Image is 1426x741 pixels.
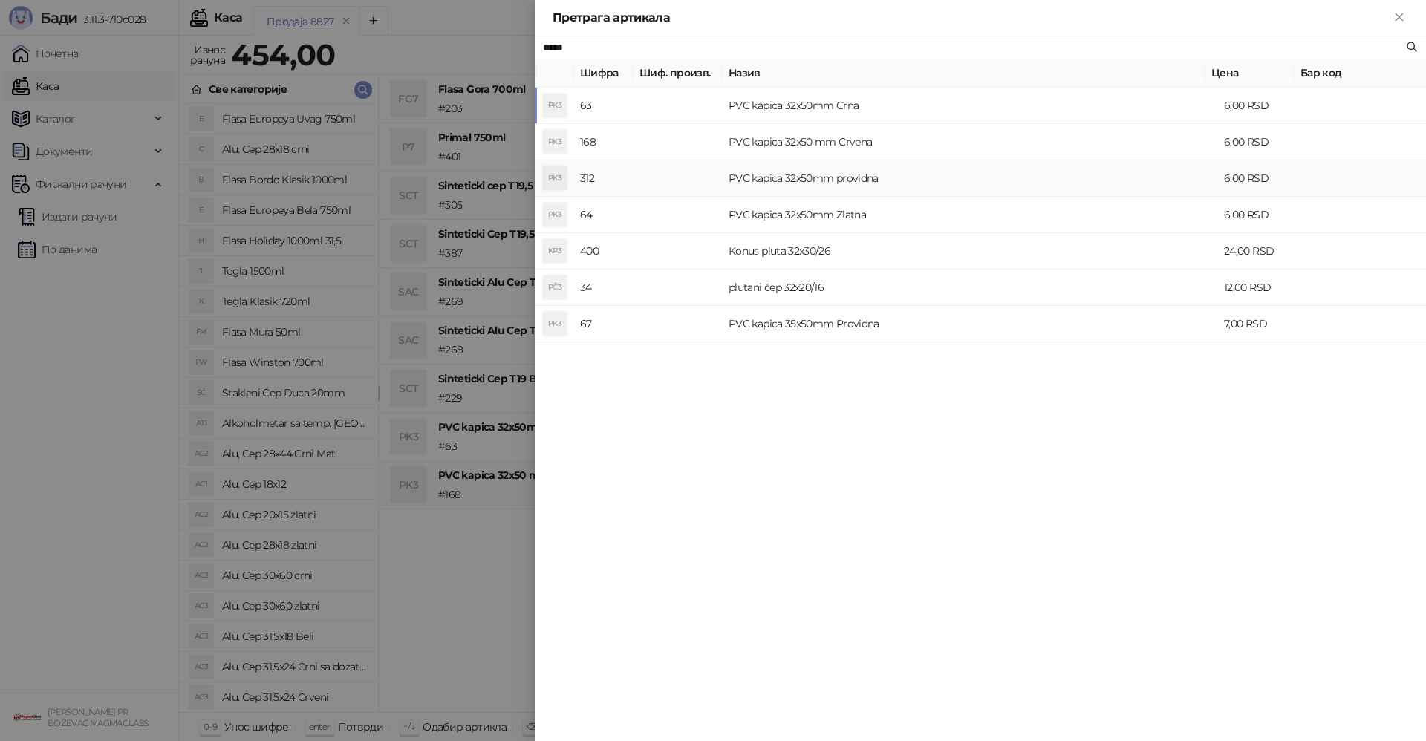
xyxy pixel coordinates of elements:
[1205,59,1295,88] th: Цена
[543,239,567,263] div: KP3
[1218,306,1307,342] td: 7,00 RSD
[634,59,723,88] th: Шиф. произв.
[723,160,1218,197] td: PVC kapica 32x50mm providna
[574,233,634,270] td: 400
[543,312,567,336] div: PK3
[1295,59,1413,88] th: Бар код
[1218,197,1307,233] td: 6,00 RSD
[543,94,567,117] div: PK3
[1218,233,1307,270] td: 24,00 RSD
[723,270,1218,306] td: plutani čep 32x20/16
[574,160,634,197] td: 312
[543,166,567,190] div: PK3
[574,59,634,88] th: Шифра
[543,203,567,226] div: PK3
[553,9,1390,27] div: Претрага артикала
[543,275,567,299] div: PČ3
[1218,270,1307,306] td: 12,00 RSD
[723,233,1218,270] td: Konus pluta 32x30/26
[574,270,634,306] td: 34
[1390,9,1408,27] button: Close
[574,197,634,233] td: 64
[723,88,1218,124] td: PVC kapica 32x50mm Crna
[723,59,1205,88] th: Назив
[574,88,634,124] td: 63
[723,197,1218,233] td: PVC kapica 32x50mm Zlatna
[723,306,1218,342] td: PVC kapica 35x50mm Providna
[723,124,1218,160] td: PVC kapica 32x50 mm Crvena
[543,130,567,154] div: PK3
[1218,160,1307,197] td: 6,00 RSD
[574,124,634,160] td: 168
[574,306,634,342] td: 67
[1218,124,1307,160] td: 6,00 RSD
[1218,88,1307,124] td: 6,00 RSD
